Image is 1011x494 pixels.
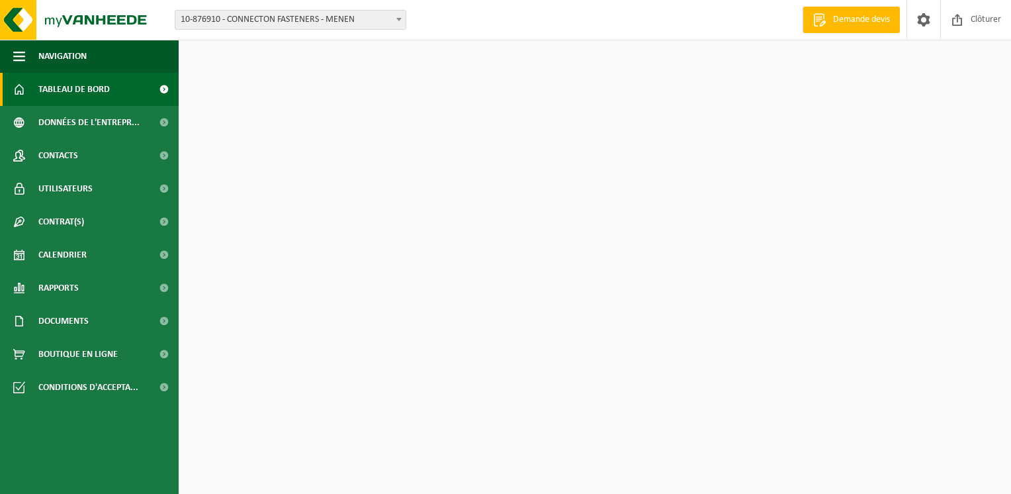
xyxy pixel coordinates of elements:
span: Contrat(s) [38,205,84,238]
span: Conditions d'accepta... [38,371,138,404]
span: 10-876910 - CONNECTON FASTENERS - MENEN [175,11,406,29]
span: Boutique en ligne [38,338,118,371]
span: Utilisateurs [38,172,93,205]
span: Rapports [38,272,79,305]
span: Calendrier [38,238,87,272]
span: Documents [38,305,89,338]
span: Demande devis [830,13,893,26]
span: 10-876910 - CONNECTON FASTENERS - MENEN [175,10,406,30]
span: Contacts [38,139,78,172]
span: Navigation [38,40,87,73]
span: Tableau de bord [38,73,110,106]
span: Données de l'entrepr... [38,106,140,139]
a: Demande devis [803,7,900,33]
